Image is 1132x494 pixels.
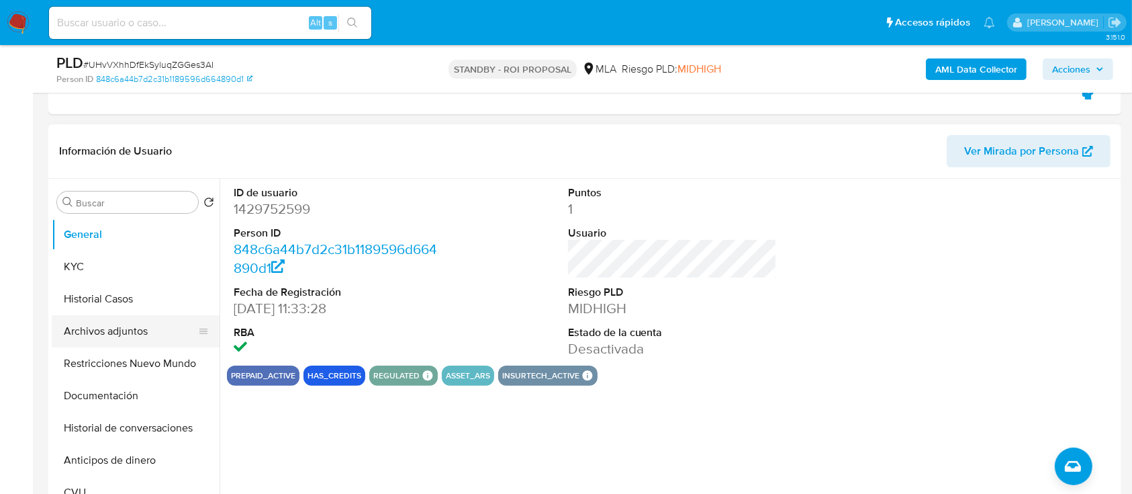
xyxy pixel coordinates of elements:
a: Salir [1108,15,1122,30]
button: Restricciones Nuevo Mundo [52,347,220,380]
a: 848c6a44b7d2c31b1189596d664890d1 [234,239,437,278]
b: AML Data Collector [935,58,1017,80]
span: Riesgo PLD: [622,62,721,77]
b: Person ID [56,73,93,85]
button: Historial Casos [52,283,220,315]
dt: Estado de la cuenta [568,325,777,340]
p: STANDBY - ROI PROPOSAL [449,60,577,79]
dd: 1 [568,200,777,218]
dt: Fecha de Registración [234,285,443,300]
button: Anticipos de dinero [52,444,220,477]
dt: ID de usuario [234,186,443,200]
input: Buscar usuario o caso... [49,14,371,32]
span: Accesos rápidos [895,15,970,30]
span: 3.151.0 [1106,32,1125,42]
span: Acciones [1052,58,1090,80]
div: MLA [582,62,616,77]
span: Alt [310,16,321,29]
b: PLD [56,52,83,73]
input: Buscar [76,197,193,209]
button: Buscar [62,197,73,208]
span: Ver Mirada por Persona [964,135,1079,167]
button: Documentación [52,380,220,412]
button: insurtech_active [502,373,579,378]
button: has_credits [308,373,361,378]
a: Notificaciones [984,17,995,28]
span: MIDHIGH [677,61,721,77]
dt: Person ID [234,226,443,241]
dt: Puntos [568,186,777,200]
dd: MIDHIGH [568,299,777,318]
button: General [52,218,220,251]
span: s [328,16,332,29]
dd: Desactivada [568,339,777,358]
button: prepaid_active [231,373,295,378]
button: Archivos adjuntos [52,315,209,347]
button: regulated [373,373,420,378]
span: # UHvVXhhDfEkSyluqZGGes3AI [83,58,214,71]
button: asset_ars [446,373,490,378]
a: 848c6a44b7d2c31b1189596d664890d1 [96,73,252,85]
h1: Información de Usuario [59,145,172,158]
dt: Usuario [568,226,777,241]
button: Acciones [1043,58,1113,80]
dd: [DATE] 11:33:28 [234,299,443,318]
button: KYC [52,251,220,283]
button: Ver Mirada por Persona [947,135,1111,167]
dt: Riesgo PLD [568,285,777,300]
button: search-icon [338,13,366,32]
button: AML Data Collector [926,58,1027,80]
button: Volver al orden por defecto [203,197,214,212]
dd: 1429752599 [234,200,443,218]
button: Historial de conversaciones [52,412,220,444]
p: ezequiel.castrillon@mercadolibre.com [1027,16,1103,29]
dt: RBA [234,325,443,340]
